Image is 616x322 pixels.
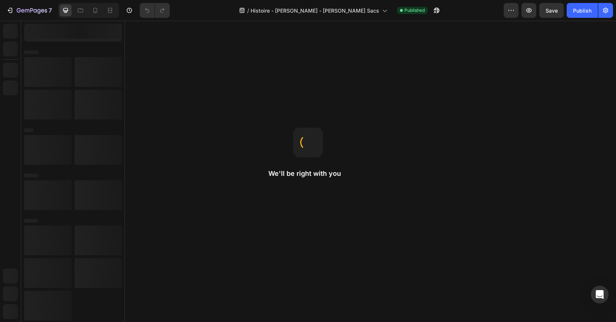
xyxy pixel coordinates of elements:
[567,3,598,18] button: Publish
[573,7,592,14] div: Publish
[49,6,52,15] p: 7
[140,3,170,18] div: Undo/Redo
[3,3,55,18] button: 7
[546,7,558,14] span: Save
[247,7,249,14] span: /
[251,7,379,14] span: Histoire - [PERSON_NAME] - [PERSON_NAME] Sacs
[404,7,425,14] span: Published
[591,286,609,303] div: Open Intercom Messenger
[268,169,348,178] h2: We'll be right with you
[539,3,564,18] button: Save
